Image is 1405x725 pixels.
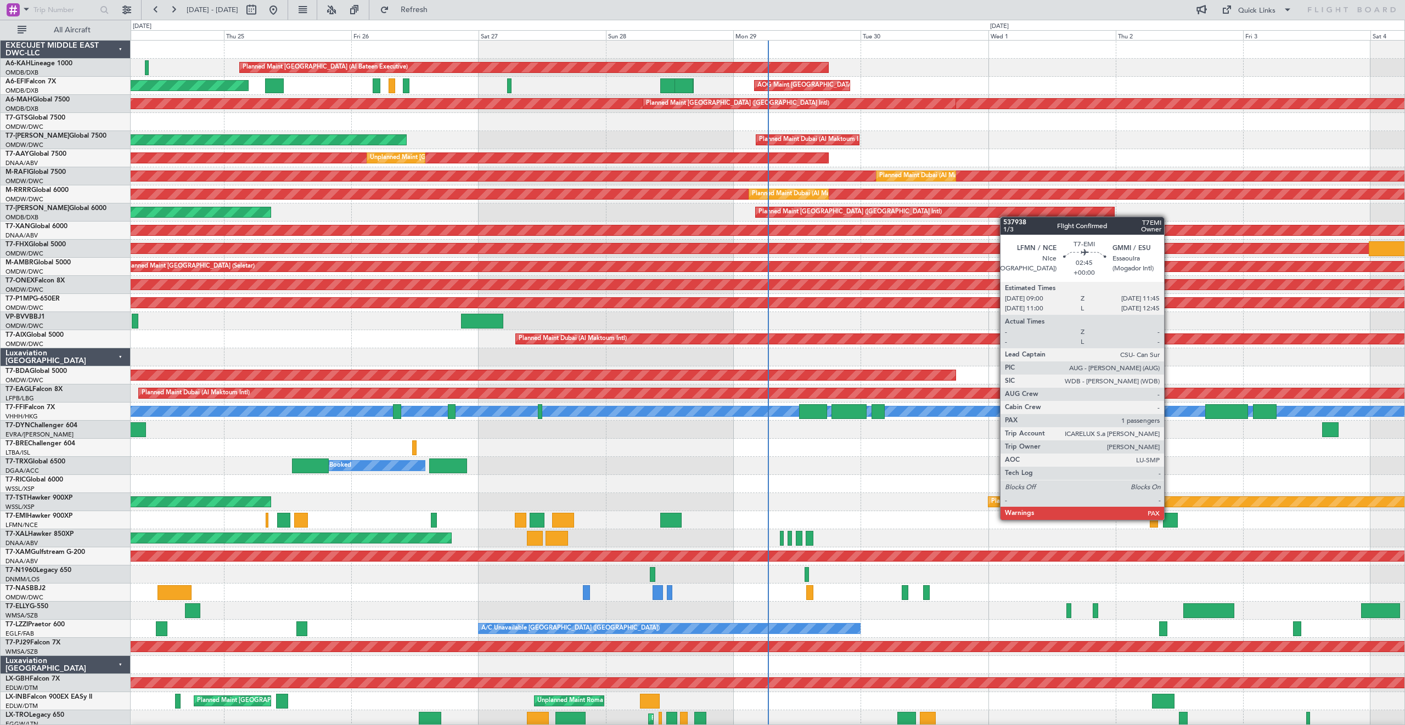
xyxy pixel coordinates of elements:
[5,151,29,157] span: T7-AAY
[5,296,33,302] span: T7-P1MP
[1116,30,1243,40] div: Thu 2
[126,258,255,275] div: Planned Maint [GEOGRAPHIC_DATA] (Seletar)
[5,133,106,139] a: T7-[PERSON_NAME]Global 7500
[752,186,860,202] div: Planned Maint Dubai (Al Maktoum Intl)
[5,422,77,429] a: T7-DYNChallenger 604
[5,557,38,565] a: DNAA/ABV
[5,440,28,447] span: T7-BRE
[5,694,27,700] span: LX-INB
[1238,5,1275,16] div: Quick Links
[5,513,27,519] span: T7-EMI
[5,78,26,85] span: A6-EFI
[5,195,43,203] a: OMDW/DWC
[351,30,479,40] div: Fri 26
[5,585,46,592] a: T7-NASBBJ2
[5,702,38,710] a: EDLW/DTM
[370,150,532,166] div: Unplanned Maint [GEOGRAPHIC_DATA] (Al Maktoum Intl)
[5,87,38,95] a: OMDB/DXB
[5,151,66,157] a: T7-AAYGlobal 7500
[5,296,60,302] a: T7-P1MPG-650ER
[5,368,30,375] span: T7-BDA
[5,277,65,284] a: T7-ONEXFalcon 8X
[5,458,65,465] a: T7-TRXGlobal 6500
[5,97,32,103] span: A6-MAH
[5,386,32,393] span: T7-EAGL
[5,467,39,475] a: DGAA/ACC
[5,259,33,266] span: M-AMBR
[5,549,31,556] span: T7-XAM
[5,314,45,320] a: VP-BVVBBJ1
[5,223,30,230] span: T7-XAN
[5,449,30,457] a: LTBA/ISL
[187,5,238,15] span: [DATE] - [DATE]
[5,485,35,493] a: WSSL/XSP
[5,141,43,149] a: OMDW/DWC
[5,431,74,439] a: EVRA/[PERSON_NAME]
[879,168,987,184] div: Planned Maint Dubai (Al Maktoum Intl)
[5,585,30,592] span: T7-NAS
[758,204,942,220] div: Planned Maint [GEOGRAPHIC_DATA] ([GEOGRAPHIC_DATA] Intl)
[5,440,75,447] a: T7-BREChallenger 604
[990,22,1009,31] div: [DATE]
[5,259,71,266] a: M-AMBRGlobal 5000
[5,603,30,610] span: T7-ELLY
[5,368,67,375] a: T7-BDAGlobal 5000
[5,394,34,403] a: LFPB/LBG
[133,22,151,31] div: [DATE]
[29,26,116,34] span: All Aircraft
[5,304,43,312] a: OMDW/DWC
[5,115,65,121] a: T7-GTSGlobal 7500
[479,30,606,40] div: Sat 27
[5,639,30,646] span: T7-PJ29
[5,503,35,511] a: WSSL/XSP
[5,458,28,465] span: T7-TRX
[5,531,74,537] a: T7-XALHawker 850XP
[5,412,38,421] a: VHHH/HKG
[1216,1,1297,19] button: Quick Links
[5,223,68,230] a: T7-XANGlobal 6000
[606,30,733,40] div: Sun 28
[5,676,30,682] span: LX-GBH
[5,205,106,212] a: T7-[PERSON_NAME]Global 6000
[5,694,92,700] a: LX-INBFalcon 900EX EASy II
[5,477,26,483] span: T7-RIC
[5,241,66,248] a: T7-FHXGlobal 5000
[5,684,38,692] a: EDLW/DTM
[33,2,97,18] input: Trip Number
[243,59,408,76] div: Planned Maint [GEOGRAPHIC_DATA] (Al Bateen Executive)
[5,376,43,384] a: OMDW/DWC
[197,693,370,709] div: Planned Maint [GEOGRAPHIC_DATA] ([GEOGRAPHIC_DATA])
[991,494,1120,510] div: Planned Maint [GEOGRAPHIC_DATA] (Seletar)
[988,30,1116,40] div: Wed 1
[5,340,43,348] a: OMDW/DWC
[5,177,43,185] a: OMDW/DWC
[5,404,55,411] a: T7-FFIFalcon 7X
[5,539,38,547] a: DNAA/ABV
[5,567,71,574] a: T7-N1960Legacy 650
[5,187,69,194] a: M-RRRRGlobal 6000
[5,639,60,646] a: T7-PJ29Falcon 7X
[12,21,119,39] button: All Aircraft
[5,603,48,610] a: T7-ELLYG-550
[5,531,28,537] span: T7-XAL
[481,620,660,637] div: A/C Unavailable [GEOGRAPHIC_DATA] ([GEOGRAPHIC_DATA])
[5,133,69,139] span: T7-[PERSON_NAME]
[5,213,38,222] a: OMDB/DXB
[5,60,31,67] span: A6-KAH
[5,268,43,276] a: OMDW/DWC
[5,621,65,628] a: T7-LZZIPraetor 600
[5,169,29,175] span: M-RAFI
[5,630,34,638] a: EGLF/FAB
[5,422,30,429] span: T7-DYN
[5,277,35,284] span: T7-ONEX
[5,69,38,77] a: OMDB/DXB
[391,6,437,14] span: Refresh
[733,30,861,40] div: Mon 29
[97,30,224,40] div: Wed 24
[5,159,38,167] a: DNAA/ABV
[5,231,38,240] a: DNAA/ABV
[5,575,40,584] a: DNMM/LOS
[5,105,38,113] a: OMDB/DXB
[757,77,886,94] div: AOG Maint [GEOGRAPHIC_DATA] (Dubai Intl)
[5,521,38,529] a: LFMN/NCE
